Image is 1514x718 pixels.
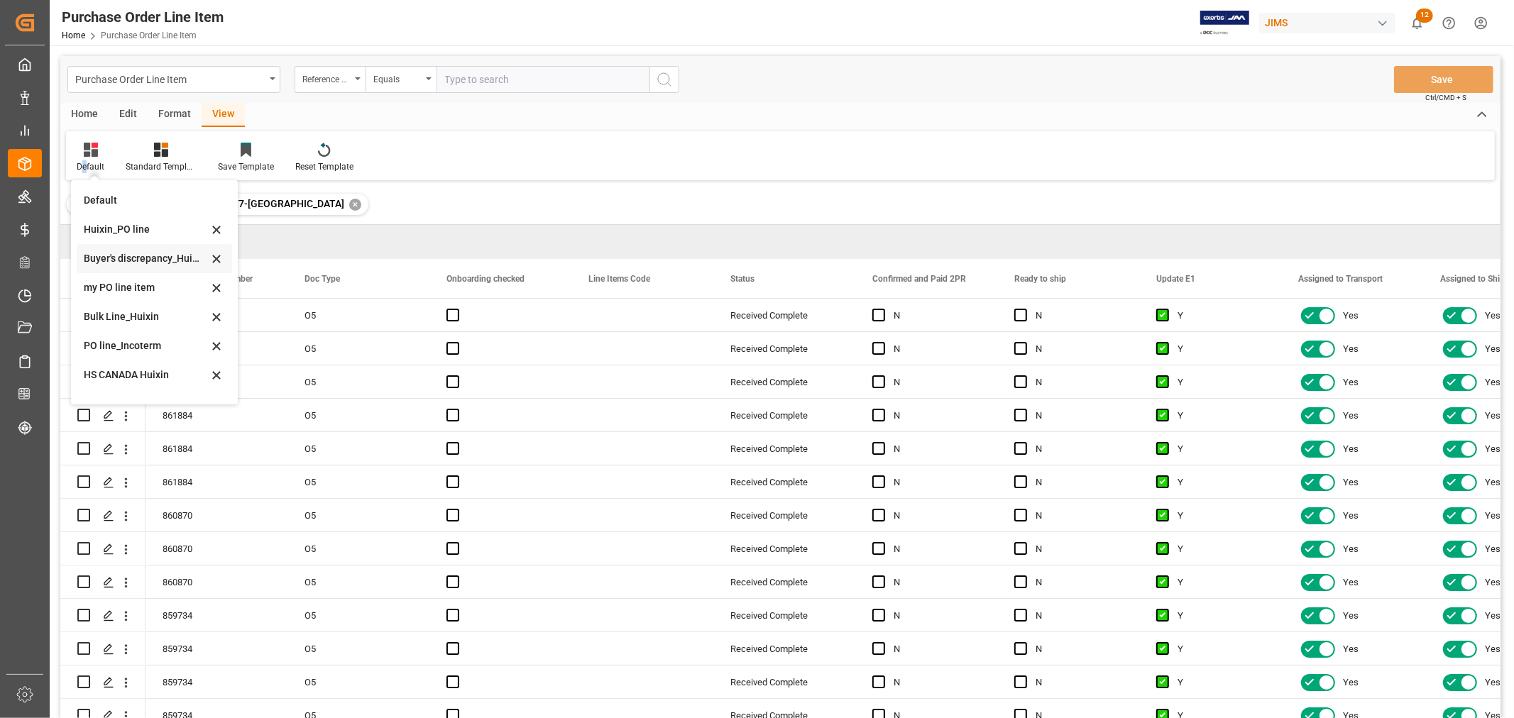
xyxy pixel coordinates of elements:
span: Assigned to Transport [1298,274,1383,284]
div: Press SPACE to select this row. [60,432,146,465]
span: Yes [1343,333,1359,365]
div: Received Complete [730,533,838,565]
button: Help Center [1433,7,1465,39]
span: Update E1 [1156,274,1195,284]
div: 859734 [146,665,287,698]
div: HS CANADA Huixin [84,368,208,382]
div: 861884 [146,465,287,498]
span: Status [730,274,755,284]
div: Received Complete [730,433,838,465]
div: JIMS [1259,13,1395,33]
div: Press SPACE to select this row. [60,565,146,599]
div: N [894,433,980,465]
span: Yes [1485,433,1501,465]
span: Line Items Code [588,274,650,284]
div: N [1036,299,1122,332]
div: O5 [287,499,429,531]
div: Purchase Order Line Item [75,70,265,87]
div: N [894,499,980,532]
span: 77-10277-[GEOGRAPHIC_DATA] [201,198,344,209]
div: Y [1178,366,1264,399]
div: Huixin_PO line [84,222,208,237]
div: N [894,399,980,432]
span: Yes [1485,366,1501,399]
div: Y [1178,633,1264,665]
div: O5 [287,565,429,598]
input: Type to search [437,66,649,93]
span: Yes [1485,333,1501,365]
div: 860870 [146,565,287,598]
img: Exertis%20JAM%20-%20Email%20Logo.jpg_1722504956.jpg [1200,11,1249,35]
button: JIMS [1259,9,1401,36]
div: Press SPACE to select this row. [60,499,146,532]
div: 859734 [146,599,287,631]
div: my PO line item [84,280,208,295]
div: PO line_Incoterm [84,338,208,353]
div: Received Complete [730,600,838,632]
div: N [894,366,980,399]
div: N [1036,600,1122,632]
div: Press SPACE to select this row. [60,532,146,565]
div: Bulk Line_Huixin [84,309,208,324]
div: N [894,333,980,365]
span: Yes [1343,666,1359,699]
div: O5 [287,365,429,398]
button: show 12 new notifications [1401,7,1433,39]
div: Received Complete [730,666,838,699]
div: O5 [287,632,429,665]
div: Press SPACE to select this row. [60,299,146,332]
div: Default [77,160,104,173]
button: open menu [295,66,366,93]
div: N [1036,366,1122,399]
div: Press SPACE to select this row. [60,365,146,399]
div: Y [1178,399,1264,432]
div: O5 [287,299,429,331]
div: Purchase Order Line Item [62,6,224,28]
div: Buyer's discrepancy_Huixin [84,251,208,266]
span: Yes [1343,633,1359,665]
div: 860870 [146,532,287,565]
div: Y [1178,566,1264,599]
div: 860870 [146,499,287,531]
span: Yes [1343,366,1359,399]
span: Yes [1343,433,1359,465]
div: O5 [287,465,429,498]
div: Press SPACE to select this row. [60,465,146,499]
div: Standard Templates [126,160,197,173]
button: open menu [366,66,437,93]
span: Yes [1485,299,1501,332]
div: Reset Template [295,160,353,173]
div: 861884 [146,399,287,431]
div: O5 [287,665,429,698]
div: Save Template [218,160,274,173]
span: Yes [1343,566,1359,599]
a: Home [62,31,85,40]
div: Received Complete [730,366,838,399]
span: Doc Type [305,274,340,284]
div: N [1036,399,1122,432]
div: Y [1178,433,1264,465]
div: Reference 2 Vendor [302,70,351,86]
div: N [1036,499,1122,532]
div: N [894,566,980,599]
span: Yes [1343,533,1359,565]
div: N [894,666,980,699]
div: receipt [84,397,208,412]
div: N [1036,533,1122,565]
span: Yes [1485,666,1501,699]
div: Received Complete [730,566,838,599]
div: N [894,466,980,499]
div: N [894,533,980,565]
div: Y [1178,466,1264,499]
div: View [202,103,245,127]
div: Press SPACE to select this row. [60,599,146,632]
div: N [894,633,980,665]
button: Save [1394,66,1493,93]
div: N [1036,566,1122,599]
span: Yes [1485,499,1501,532]
div: Y [1178,666,1264,699]
span: Yes [1343,600,1359,632]
div: Y [1178,600,1264,632]
div: N [894,299,980,332]
span: 12 [1416,9,1433,23]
